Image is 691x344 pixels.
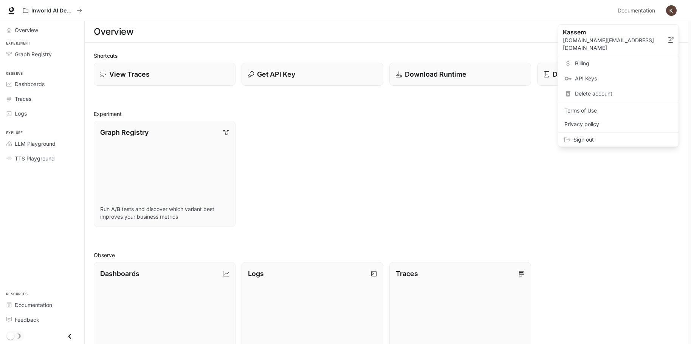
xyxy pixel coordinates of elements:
a: Privacy policy [560,117,677,131]
span: Privacy policy [564,120,672,128]
span: Billing [575,60,672,67]
div: Sign out [558,133,679,147]
a: Terms of Use [560,104,677,117]
p: Kassem [563,28,656,37]
div: Delete account [560,87,677,100]
a: Billing [560,57,677,70]
p: [DOMAIN_NAME][EMAIL_ADDRESS][DOMAIN_NAME] [563,37,668,52]
span: Terms of Use [564,107,672,114]
a: API Keys [560,72,677,85]
span: Sign out [573,136,672,143]
span: Delete account [575,90,672,97]
div: Kassem[DOMAIN_NAME][EMAIL_ADDRESS][DOMAIN_NAME] [558,25,679,55]
span: API Keys [575,75,672,82]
